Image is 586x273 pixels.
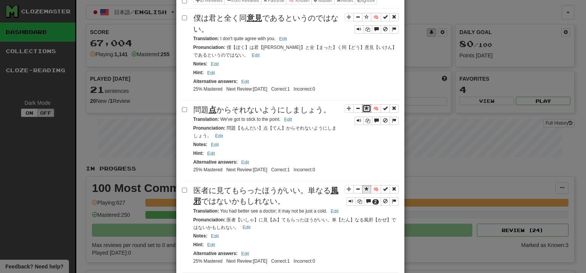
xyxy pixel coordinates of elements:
[193,45,225,50] strong: Pronunciation :
[193,117,295,122] small: We've got to stick to the point.
[239,250,251,258] button: Edit
[193,233,208,239] strong: Notes :
[354,25,399,34] div: Sentence controls
[193,106,331,114] span: 問題 からそれないようにしましょう。
[193,159,238,165] strong: Alternative answers :
[209,141,221,149] button: Edit
[250,51,262,60] button: Edit
[193,208,219,214] strong: Translation :
[345,185,399,206] div: Sentence controls
[371,13,381,21] button: 🧠
[205,69,217,77] button: Edit
[282,115,295,124] button: Edit
[209,106,216,114] u: 点
[224,167,269,173] li: Next Review: [DATE]
[247,14,262,22] u: 意見
[292,258,317,265] li: Incorrect: 0
[239,78,251,86] button: Edit
[193,186,338,206] span: 医者に見てもらったほうがいい。単なる ではないかもしれない。
[205,149,217,158] button: Edit
[193,151,204,156] strong: Hint :
[239,158,251,167] button: Edit
[269,86,292,93] li: Correct: 1
[345,104,399,125] div: Sentence controls
[209,60,221,68] button: Edit
[269,258,292,265] li: Correct: 1
[292,167,317,173] li: Incorrect: 0
[193,36,290,41] small: I don't quite agree with you.
[193,217,225,223] strong: Pronunciation :
[193,117,219,122] strong: Translation :
[224,86,269,93] li: Next Review: [DATE]
[205,241,217,249] button: Edit
[269,167,292,173] li: Correct: 1
[193,14,338,33] span: 僕は君と全く同 であるというのではない。
[193,251,238,256] strong: Alternative answers :
[371,104,381,113] button: 🧠
[240,223,253,232] button: Edit
[346,197,399,206] div: Sentence controls
[193,36,219,41] strong: Translation :
[193,70,204,75] strong: Hint :
[193,125,336,138] small: 問題【もんだい】点【てん】からそれないようにしましょう。
[292,86,317,93] li: Incorrect: 0
[209,232,221,240] button: Edit
[193,61,208,67] strong: Notes :
[328,207,341,216] button: Edit
[192,86,225,93] li: 25% Mastered
[224,258,269,265] li: Next Review: [DATE]
[192,258,225,265] li: 25% Mastered
[277,35,290,43] button: Edit
[193,45,397,58] small: 僕【ぼく】は君【[PERSON_NAME]】と全【まった】く同【どう】意見【いけん】であるというのではない。
[364,197,381,206] button: 2
[193,125,225,131] strong: Pronunciation :
[354,117,399,125] div: Sentence controls
[371,185,381,193] button: 🧠
[193,217,396,230] small: 医者【いしゃ】に見【み】てもらったほうがいい。単【たん】なる風邪【かぜ】ではないかもしれない。
[213,132,225,140] button: Edit
[193,208,341,214] small: You had better see a doctor; it may not be just a cold.
[374,199,377,205] span: 2
[345,13,399,34] div: Sentence controls
[193,242,204,247] strong: Hint :
[193,79,238,84] strong: Alternative answers :
[193,142,208,147] strong: Notes :
[192,167,225,173] li: 25% Mastered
